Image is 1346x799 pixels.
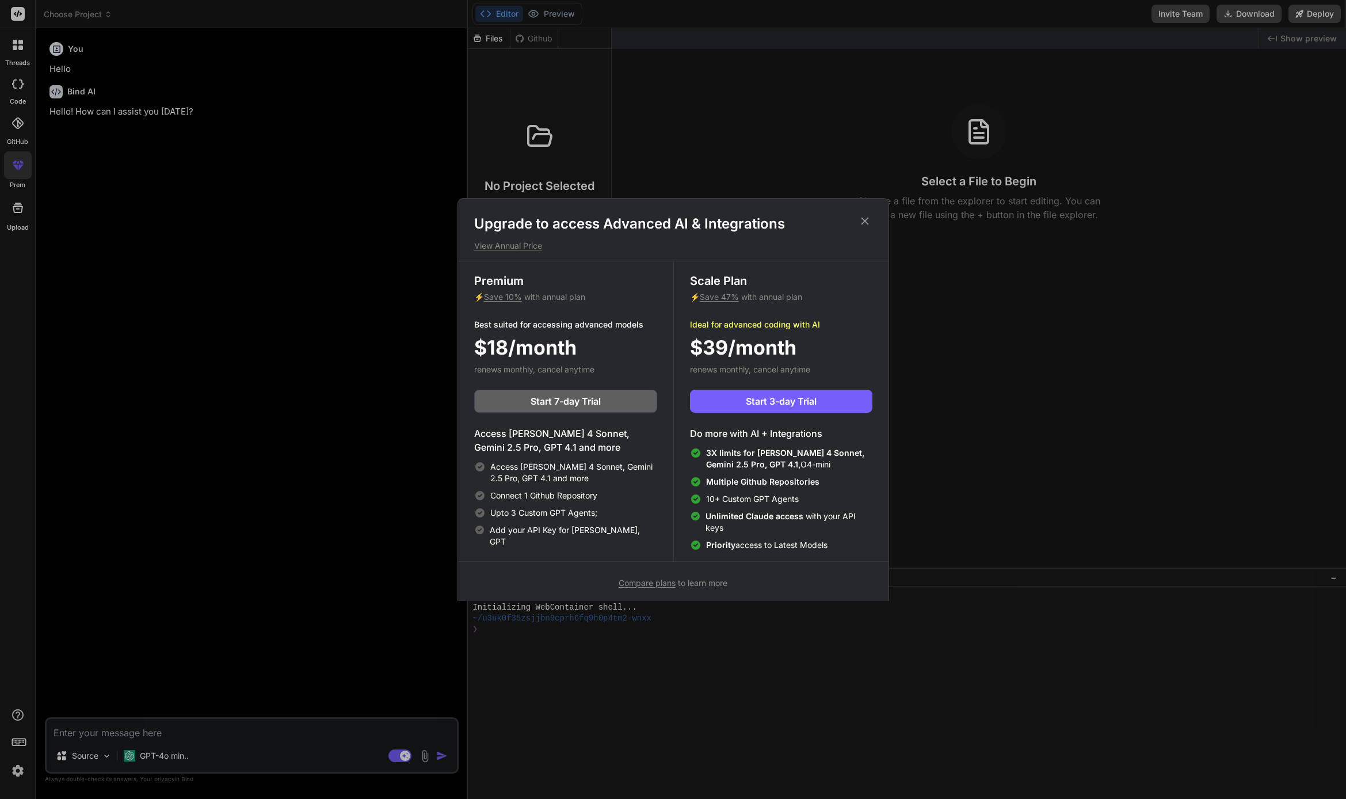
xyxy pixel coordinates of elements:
p: ⚡ with annual plan [474,291,657,303]
span: renews monthly, cancel anytime [474,364,594,374]
span: $39/month [690,333,796,362]
span: to learn more [619,578,727,588]
p: Ideal for advanced coding with AI [690,319,872,330]
span: Access [PERSON_NAME] 4 Sonnet, Gemini 2.5 Pro, GPT 4.1 and more [490,461,657,484]
span: Multiple Github Repositories [706,477,819,486]
h1: Upgrade to access Advanced AI & Integrations [474,215,872,233]
span: Unlimited Claude access [706,511,806,521]
span: access to Latest Models [706,539,828,551]
span: 3X limits for [PERSON_NAME] 4 Sonnet, Gemini 2.5 Pro, GPT 4.1, [706,448,864,469]
p: View Annual Price [474,240,872,252]
span: O4-mini [706,447,872,470]
span: Upto 3 Custom GPT Agents; [490,507,597,519]
span: $18/month [474,333,577,362]
p: Best suited for accessing advanced models [474,319,657,330]
span: Save 47% [700,292,739,302]
span: Compare plans [619,578,676,588]
h4: Do more with AI + Integrations [690,427,872,440]
span: with your API keys [706,511,872,534]
button: Start 3-day Trial [690,390,872,413]
h3: Scale Plan [690,273,872,289]
span: Priority [706,540,735,550]
span: Connect 1 Github Repository [490,490,597,501]
p: ⚡ with annual plan [690,291,872,303]
h3: Premium [474,273,657,289]
span: Start 7-day Trial [531,394,601,408]
span: Start 3-day Trial [746,394,817,408]
h4: Access [PERSON_NAME] 4 Sonnet, Gemini 2.5 Pro, GPT 4.1 and more [474,427,657,454]
button: Start 7-day Trial [474,390,657,413]
span: Add your API Key for [PERSON_NAME], GPT [490,524,657,547]
span: 10+ Custom GPT Agents [706,493,799,505]
span: Save 10% [484,292,522,302]
span: renews monthly, cancel anytime [690,364,810,374]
